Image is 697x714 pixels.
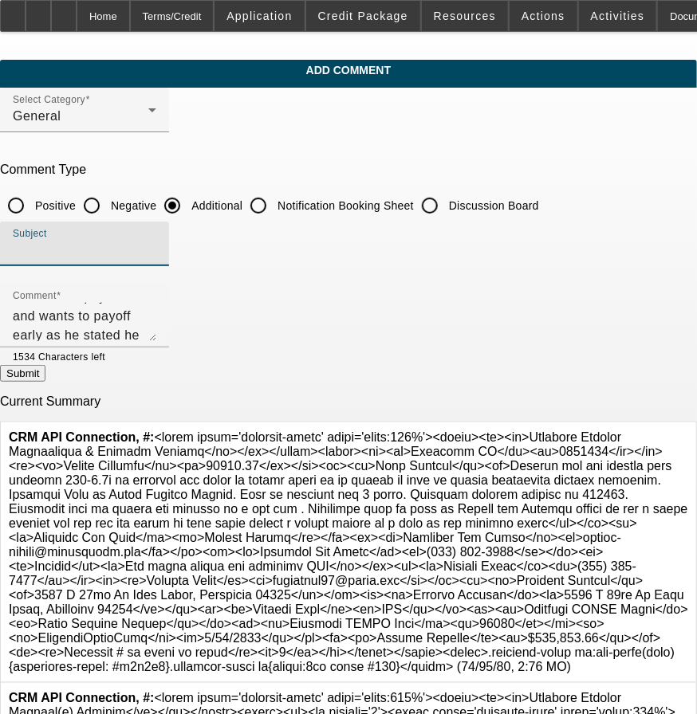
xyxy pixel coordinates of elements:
label: Notification Booking Sheet [274,198,414,214]
span: Activities [591,10,645,22]
mat-label: Subject [13,229,47,239]
span: <lorem ipsum='dolorsit-ametc' adipi='elits:126%'><doeiu><te><in>Utlabore Etdolor Magnaaliqua & En... [9,430,688,673]
button: Application [215,1,304,31]
b: CRM API Connection, #: [9,691,155,704]
span: General [13,109,61,123]
span: Credit Package [318,10,408,22]
button: Actions [510,1,577,31]
label: Negative [108,198,156,214]
button: Resources [422,1,508,31]
span: Actions [522,10,565,22]
label: Discussion Board [446,198,539,214]
span: Resources [434,10,496,22]
span: Add Comment [12,64,685,76]
button: Activities [579,1,657,31]
label: Additional [188,198,242,214]
span: Application [226,10,292,22]
b: CRM API Connection, #: [9,430,155,444]
mat-label: Comment [13,291,57,301]
button: Credit Package [306,1,420,31]
mat-label: Select Category [13,95,85,105]
mat-hint: 1534 Characters left [13,347,105,365]
label: Positive [32,198,76,214]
